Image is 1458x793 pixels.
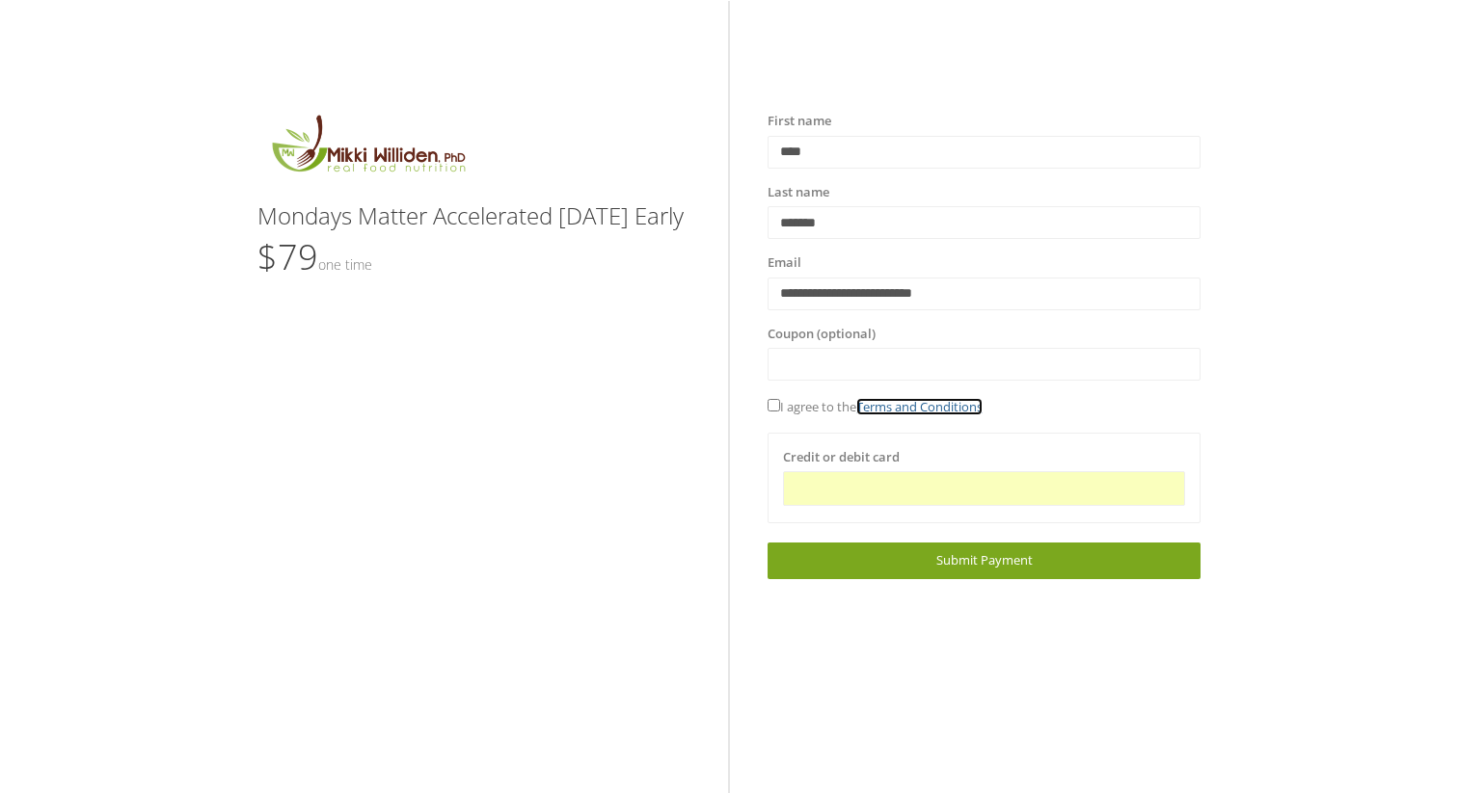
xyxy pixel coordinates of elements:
label: Last name [768,183,829,202]
label: Credit or debit card [783,448,900,467]
label: Coupon (optional) [768,325,876,344]
img: MikkiLogoMain.png [257,112,477,184]
a: Terms and Conditions [856,398,983,415]
span: I agree to the [768,398,983,415]
span: $79 [257,233,372,280]
span: Submit Payment [936,551,1033,568]
label: First name [768,112,831,131]
h3: Mondays Matter Accelerated [DATE] Early [257,203,690,228]
iframe: Secure card payment input frame [796,481,1173,497]
a: Submit Payment [768,542,1201,578]
label: Email [768,253,801,273]
small: One time [318,255,372,274]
